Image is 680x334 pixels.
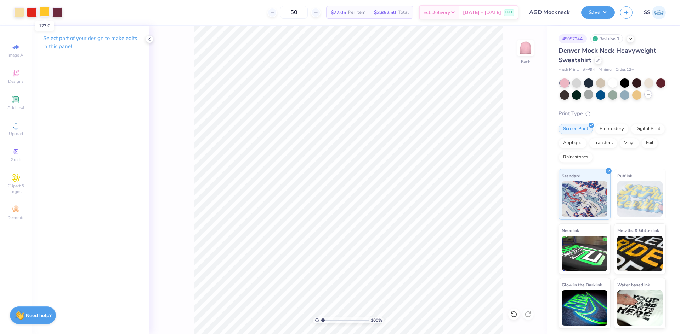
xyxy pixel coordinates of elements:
div: Vinyl [619,138,639,148]
div: Revision 0 [590,34,623,43]
img: Standard [562,181,607,217]
input: Untitled Design [524,5,576,19]
span: Designs [8,78,24,84]
div: 123 C [35,21,54,31]
a: SS [644,6,666,19]
img: Metallic & Glitter Ink [617,236,663,271]
div: Digital Print [631,124,665,134]
div: Rhinestones [559,152,593,163]
div: Foil [641,138,658,148]
input: – – [280,6,308,19]
img: Water based Ink [617,290,663,326]
span: Glow in the Dark Ink [562,281,602,288]
span: Clipart & logos [4,183,28,194]
strong: Need help? [26,312,51,319]
span: Image AI [8,52,24,58]
span: Greek [11,157,22,163]
span: Puff Ink [617,172,632,180]
img: Neon Ink [562,236,607,271]
span: Total [398,9,409,16]
span: Upload [9,131,23,136]
span: Decorate [7,215,24,221]
div: Screen Print [559,124,593,134]
span: $3,852.50 [374,9,396,16]
span: Neon Ink [562,227,579,234]
button: Save [581,6,615,19]
span: Est. Delivery [423,9,450,16]
span: Add Text [7,105,24,110]
div: Back [521,59,530,65]
img: Puff Ink [617,181,663,217]
div: Embroidery [595,124,629,134]
div: Print Type [559,110,666,118]
span: $77.05 [331,9,346,16]
img: Glow in the Dark Ink [562,290,607,326]
span: Fresh Prints [559,67,579,73]
div: Transfers [589,138,617,148]
div: # 505724A [559,34,587,43]
span: Per Item [348,9,365,16]
img: Sam Snyder [652,6,666,19]
span: FREE [505,10,513,15]
span: # FP94 [583,67,595,73]
span: Minimum Order: 12 + [599,67,634,73]
span: Water based Ink [617,281,650,288]
span: Standard [562,172,580,180]
span: SS [644,8,650,17]
span: [DATE] - [DATE] [463,9,501,16]
p: Select part of your design to make edits in this panel [43,34,138,51]
span: Denver Mock Neck Heavyweight Sweatshirt [559,46,656,64]
div: Applique [559,138,587,148]
span: Metallic & Glitter Ink [617,227,659,234]
img: Back [518,41,533,55]
span: 100 % [371,317,382,323]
